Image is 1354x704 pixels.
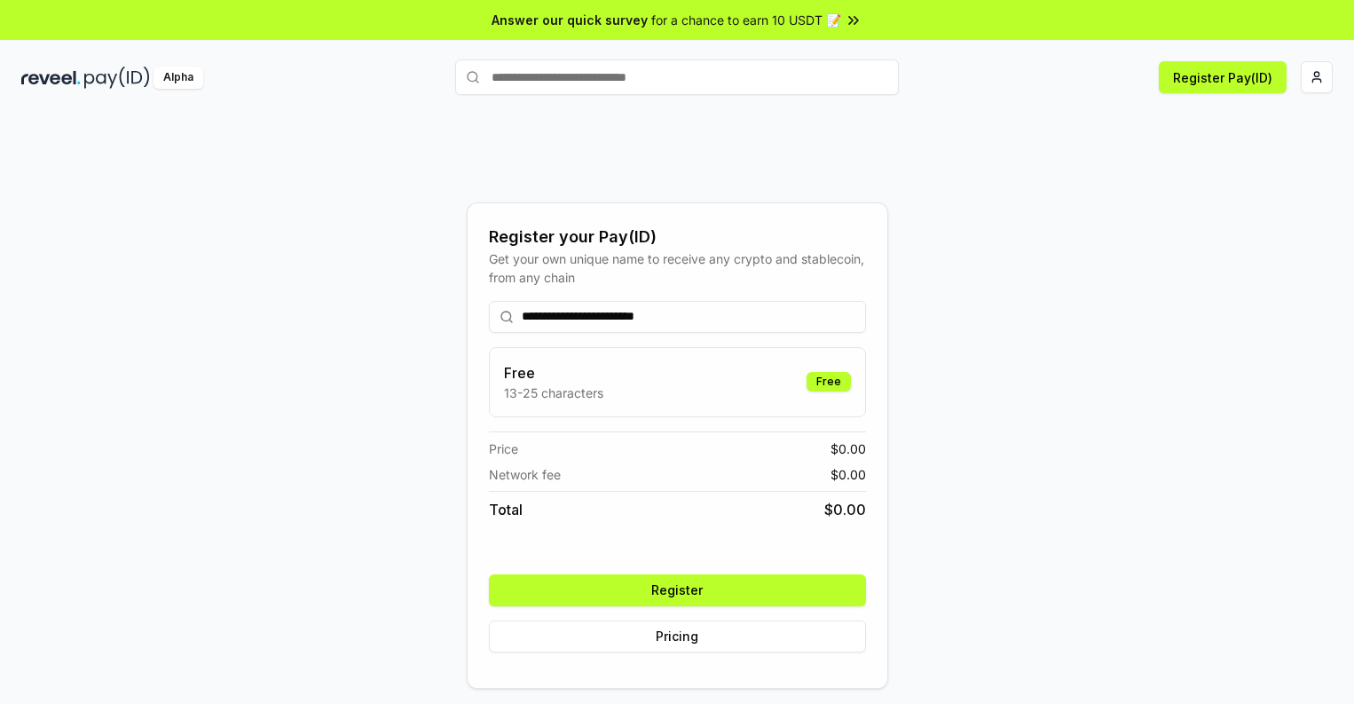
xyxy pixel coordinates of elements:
[84,67,150,89] img: pay_id
[831,465,866,484] span: $ 0.00
[831,439,866,458] span: $ 0.00
[807,372,851,392] div: Free
[492,11,648,29] span: Answer our quick survey
[489,621,866,653] button: Pricing
[489,574,866,606] button: Register
[489,499,523,520] span: Total
[504,362,603,384] h3: Free
[154,67,203,89] div: Alpha
[489,465,561,484] span: Network fee
[489,439,518,458] span: Price
[824,499,866,520] span: $ 0.00
[489,225,866,249] div: Register your Pay(ID)
[504,384,603,402] p: 13-25 characters
[21,67,81,89] img: reveel_dark
[489,249,866,287] div: Get your own unique name to receive any crypto and stablecoin, from any chain
[651,11,841,29] span: for a chance to earn 10 USDT 📝
[1159,61,1287,93] button: Register Pay(ID)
